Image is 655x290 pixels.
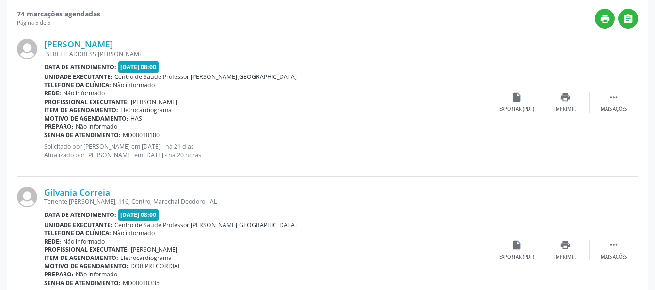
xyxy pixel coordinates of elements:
i:  [608,92,619,103]
span: Não informado [113,81,155,89]
span: MD00010180 [123,131,160,139]
span: Não informado [113,229,155,237]
span: Não informado [76,122,117,131]
div: [STREET_ADDRESS][PERSON_NAME] [44,50,493,58]
b: Preparo: [44,122,74,131]
i: insert_drive_file [511,92,522,103]
div: Imprimir [554,106,576,113]
b: Telefone da clínica: [44,229,111,237]
b: Senha de atendimento: [44,131,121,139]
b: Data de atendimento: [44,211,116,219]
i: insert_drive_file [511,240,522,250]
span: Não informado [63,89,105,97]
i: print [600,14,610,24]
img: img [17,39,37,59]
button:  [618,9,638,29]
a: [PERSON_NAME] [44,39,113,49]
div: Tenente [PERSON_NAME], 116, Centro, Marechal Deodoro - AL [44,198,493,206]
span: MD00010335 [123,279,160,287]
span: Eletrocardiograma [120,106,172,114]
b: Motivo de agendamento: [44,262,128,270]
span: Eletrocardiograma [120,254,172,262]
b: Senha de atendimento: [44,279,121,287]
i:  [608,240,619,250]
button: print [595,9,615,29]
b: Motivo de agendamento: [44,114,128,122]
i:  [623,14,634,24]
div: Mais ações [601,254,627,260]
b: Profissional executante: [44,245,129,254]
b: Item de agendamento: [44,106,118,114]
b: Profissional executante: [44,98,129,106]
b: Data de atendimento: [44,63,116,71]
span: HAS [130,114,142,122]
p: Solicitado por [PERSON_NAME] em [DATE] - há 21 dias Atualizado por [PERSON_NAME] em [DATE] - há 2... [44,142,493,159]
b: Preparo: [44,270,74,278]
div: Exportar (PDF) [499,254,534,260]
i: print [560,240,571,250]
b: Telefone da clínica: [44,81,111,89]
div: Página 5 de 5 [17,19,100,27]
span: [DATE] 08:00 [118,61,159,73]
b: Unidade executante: [44,221,112,229]
div: Mais ações [601,106,627,113]
b: Rede: [44,237,61,245]
i: print [560,92,571,103]
b: Unidade executante: [44,73,112,81]
span: Não informado [63,237,105,245]
span: [PERSON_NAME] [131,245,177,254]
b: Item de agendamento: [44,254,118,262]
span: DOR PRECORDIAL [130,262,181,270]
span: Não informado [76,270,117,278]
div: Imprimir [554,254,576,260]
a: Gilvania Correia [44,187,110,198]
span: [PERSON_NAME] [131,98,177,106]
span: [DATE] 08:00 [118,209,159,220]
span: Centro de Saude Professor [PERSON_NAME][GEOGRAPHIC_DATA] [114,221,297,229]
div: Exportar (PDF) [499,106,534,113]
b: Rede: [44,89,61,97]
span: Centro de Saude Professor [PERSON_NAME][GEOGRAPHIC_DATA] [114,73,297,81]
img: img [17,187,37,207]
strong: 74 marcações agendadas [17,9,100,18]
